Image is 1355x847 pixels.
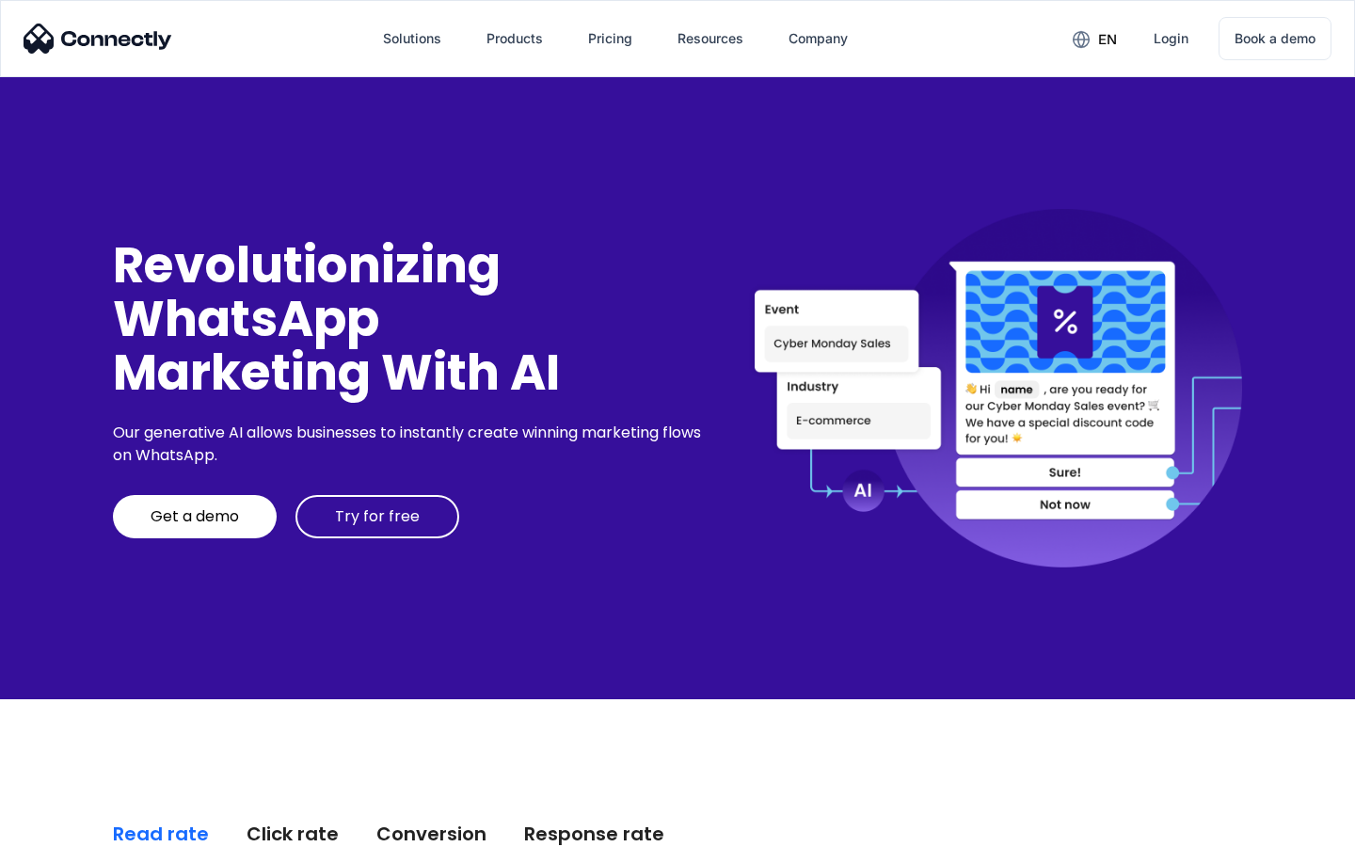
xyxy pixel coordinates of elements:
div: Response rate [524,821,664,847]
div: Get a demo [151,507,239,526]
div: Our generative AI allows businesses to instantly create winning marketing flows on WhatsApp. [113,422,708,467]
a: Get a demo [113,495,277,538]
a: Book a demo [1219,17,1331,60]
div: Solutions [383,25,441,52]
div: Click rate [247,821,339,847]
div: Read rate [113,821,209,847]
div: en [1098,26,1117,53]
div: Pricing [588,25,632,52]
a: Pricing [573,16,647,61]
div: Company [789,25,848,52]
div: Conversion [376,821,486,847]
div: Products [486,25,543,52]
div: Resources [677,25,743,52]
div: Login [1154,25,1188,52]
div: Revolutionizing WhatsApp Marketing With AI [113,238,708,400]
a: Login [1139,16,1204,61]
div: Try for free [335,507,420,526]
img: Connectly Logo [24,24,172,54]
a: Try for free [295,495,459,538]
